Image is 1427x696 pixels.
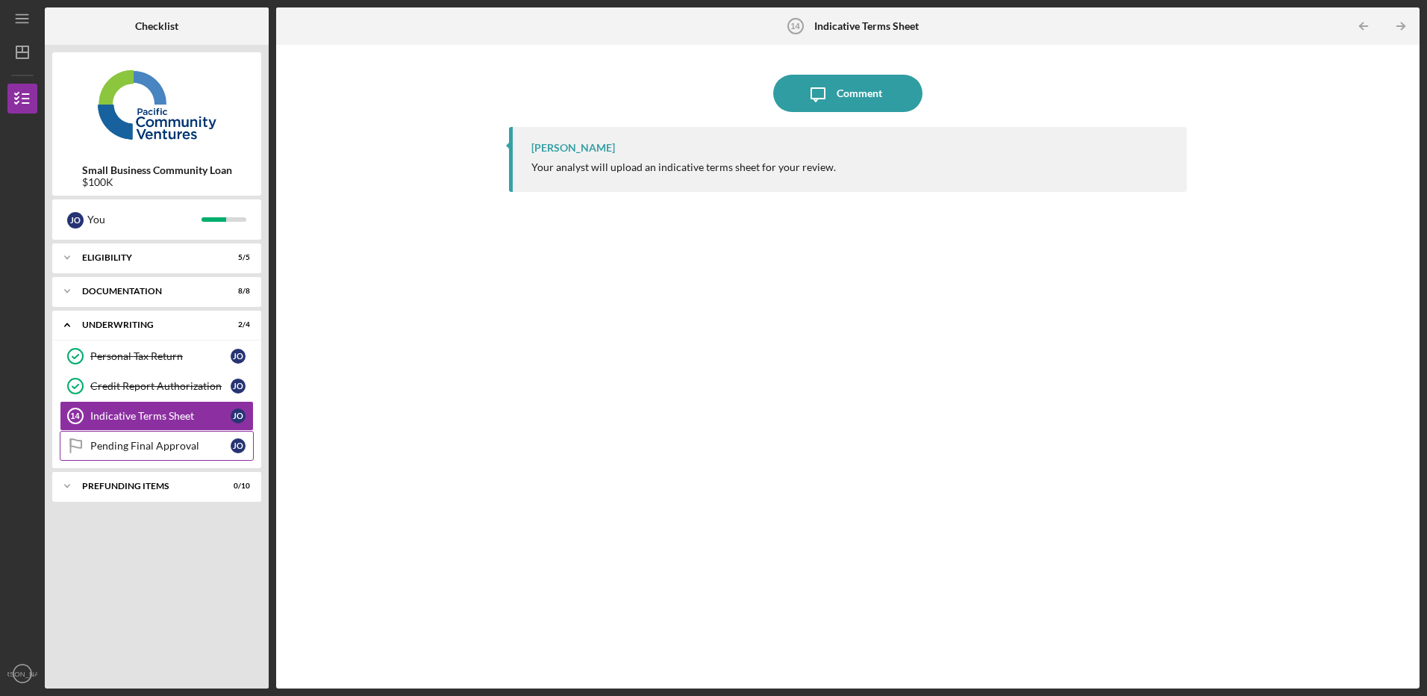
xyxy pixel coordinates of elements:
div: 0 / 10 [223,482,250,491]
div: Indicative Terms Sheet [90,410,231,422]
button: [PERSON_NAME] [7,659,37,689]
a: Pending Final ApprovalJO [60,431,254,461]
div: Prefunding Items [82,482,213,491]
tspan: 14 [70,411,80,420]
div: J O [231,438,246,453]
a: Credit Report AuthorizationJO [60,371,254,401]
div: [PERSON_NAME] [531,142,615,154]
div: You [87,207,202,232]
tspan: 14 [790,22,800,31]
a: 14Indicative Terms SheetJO [60,401,254,431]
div: Underwriting [82,320,213,329]
b: Small Business Community Loan [82,164,232,176]
div: 2 / 4 [223,320,250,329]
div: J O [231,408,246,423]
div: Documentation [82,287,213,296]
div: Personal Tax Return [90,350,231,362]
button: Comment [773,75,922,112]
div: Eligibility [82,253,213,262]
div: Credit Report Authorization [90,380,231,392]
div: J O [231,379,246,394]
div: 8 / 8 [223,287,250,296]
div: Your analyst will upload an indicative terms sheet for your review. [531,161,836,173]
img: Product logo [52,60,261,149]
a: Personal Tax ReturnJO [60,341,254,371]
b: Checklist [135,20,178,32]
div: J O [231,349,246,364]
div: 5 / 5 [223,253,250,262]
b: Indicative Terms Sheet [814,20,919,32]
div: Pending Final Approval [90,440,231,452]
div: J O [67,212,84,229]
div: $100K [82,176,232,188]
div: Comment [837,75,882,112]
